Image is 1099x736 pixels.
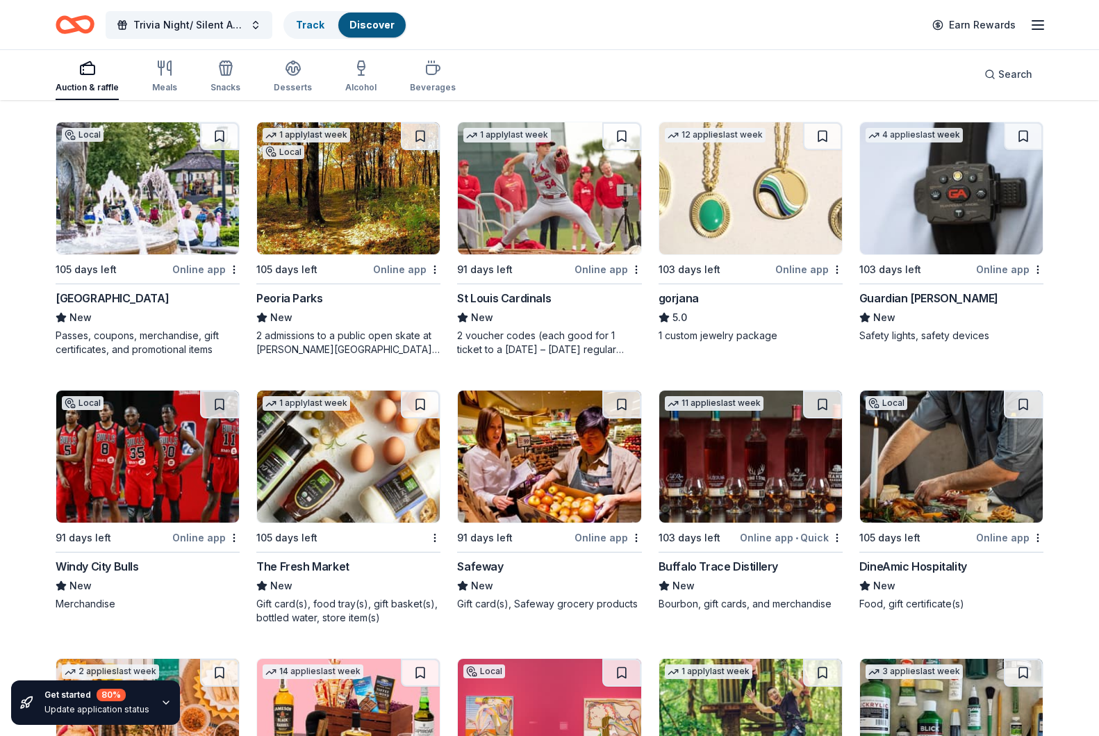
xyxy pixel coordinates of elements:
[463,664,505,678] div: Local
[56,530,111,546] div: 91 days left
[56,261,117,278] div: 105 days left
[976,261,1043,278] div: Online app
[56,597,240,611] div: Merchandise
[859,597,1043,611] div: Food, gift certificate(s)
[665,664,752,679] div: 1 apply last week
[56,82,119,93] div: Auction & raffle
[263,128,350,142] div: 1 apply last week
[873,309,895,326] span: New
[659,122,843,343] a: Image for gorjana12 applieslast week103 days leftOnline appgorjana5.01 custom jewelry package
[859,290,998,306] div: Guardian [PERSON_NAME]
[457,329,641,357] div: 2 voucher codes (each good for 1 ticket to a [DATE] – [DATE] regular season Cardinals game)
[345,82,377,93] div: Alcohol
[740,529,843,546] div: Online app Quick
[866,128,963,142] div: 4 applies last week
[659,391,842,523] img: Image for Buffalo Trace Distillery
[860,122,1043,254] img: Image for Guardian Angel Device
[859,329,1043,343] div: Safety lights, safety devices
[56,391,239,523] img: Image for Windy City Bulls
[97,689,126,701] div: 80 %
[471,309,493,326] span: New
[270,578,292,594] span: New
[256,597,440,625] div: Gift card(s), food tray(s), gift basket(s), bottled water, store item(s)
[659,290,699,306] div: gorjana
[274,82,312,93] div: Desserts
[56,122,240,357] a: Image for Dundee Township Park DistrictLocal105 days leftOnline app[GEOGRAPHIC_DATA]NewPasses, co...
[152,82,177,93] div: Meals
[172,529,240,546] div: Online app
[257,391,440,523] img: Image for The Fresh Market
[256,329,440,357] div: 2 admissions to a public open skate at [PERSON_NAME][GEOGRAPHIC_DATA], 2 admissions to [GEOGRAPHI...
[659,597,843,611] div: Bourbon, gift cards, and merchandise
[659,329,843,343] div: 1 custom jewelry package
[410,82,456,93] div: Beverages
[349,19,395,31] a: Discover
[56,558,139,575] div: Windy City Bulls
[256,122,440,357] a: Image for Peoria Parks1 applylast weekLocal105 days leftOnline appPeoria ParksNew2 admissions to ...
[973,60,1043,88] button: Search
[998,66,1032,83] span: Search
[659,122,842,254] img: Image for gorjana
[256,261,317,278] div: 105 days left
[458,122,641,254] img: Image for St Louis Cardinals
[56,290,169,306] div: [GEOGRAPHIC_DATA]
[457,558,503,575] div: Safeway
[659,261,720,278] div: 103 days left
[256,530,317,546] div: 105 days left
[457,290,551,306] div: St Louis Cardinals
[62,396,104,410] div: Local
[775,261,843,278] div: Online app
[457,530,513,546] div: 91 days left
[575,529,642,546] div: Online app
[56,8,94,41] a: Home
[283,11,407,39] button: TrackDiscover
[859,122,1043,343] a: Image for Guardian Angel Device4 applieslast week103 days leftOnline appGuardian [PERSON_NAME]New...
[270,309,292,326] span: New
[866,396,907,410] div: Local
[44,689,149,701] div: Get started
[976,529,1043,546] div: Online app
[457,597,641,611] div: Gift card(s), Safeway grocery products
[133,17,245,33] span: Trivia Night/ Silent Auction Fundraiser
[56,122,239,254] img: Image for Dundee Township Park District
[659,558,778,575] div: Buffalo Trace Distillery
[56,54,119,100] button: Auction & raffle
[866,664,963,679] div: 3 applies last week
[172,261,240,278] div: Online app
[659,530,720,546] div: 103 days left
[665,128,766,142] div: 12 applies last week
[471,578,493,594] span: New
[575,261,642,278] div: Online app
[373,261,440,278] div: Online app
[62,128,104,142] div: Local
[859,530,920,546] div: 105 days left
[256,290,322,306] div: Peoria Parks
[924,13,1024,38] a: Earn Rewards
[263,145,304,159] div: Local
[210,82,240,93] div: Snacks
[263,664,363,679] div: 14 applies last week
[256,558,349,575] div: The Fresh Market
[56,390,240,611] a: Image for Windy City BullsLocal91 days leftOnline appWindy City BullsNewMerchandise
[69,309,92,326] span: New
[106,11,272,39] button: Trivia Night/ Silent Auction Fundraiser
[410,54,456,100] button: Beverages
[859,261,921,278] div: 103 days left
[457,390,641,611] a: Image for Safeway91 days leftOnline appSafewayNewGift card(s), Safeway grocery products
[659,390,843,611] a: Image for Buffalo Trace Distillery11 applieslast week103 days leftOnline app•QuickBuffalo Trace D...
[457,261,513,278] div: 91 days left
[257,122,440,254] img: Image for Peoria Parks
[152,54,177,100] button: Meals
[296,19,324,31] a: Track
[457,122,641,357] a: Image for St Louis Cardinals1 applylast week91 days leftOnline appSt Louis CardinalsNew2 voucher ...
[69,578,92,594] span: New
[274,54,312,100] button: Desserts
[56,329,240,357] div: Passes, coupons, merchandise, gift certificates, and promotional items
[44,704,149,715] div: Update application status
[859,390,1043,611] a: Image for DineAmic HospitalityLocal105 days leftOnline appDineAmic HospitalityNewFood, gift certi...
[859,558,967,575] div: DineAmic Hospitality
[263,396,350,411] div: 1 apply last week
[672,578,695,594] span: New
[873,578,895,594] span: New
[672,309,687,326] span: 5.0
